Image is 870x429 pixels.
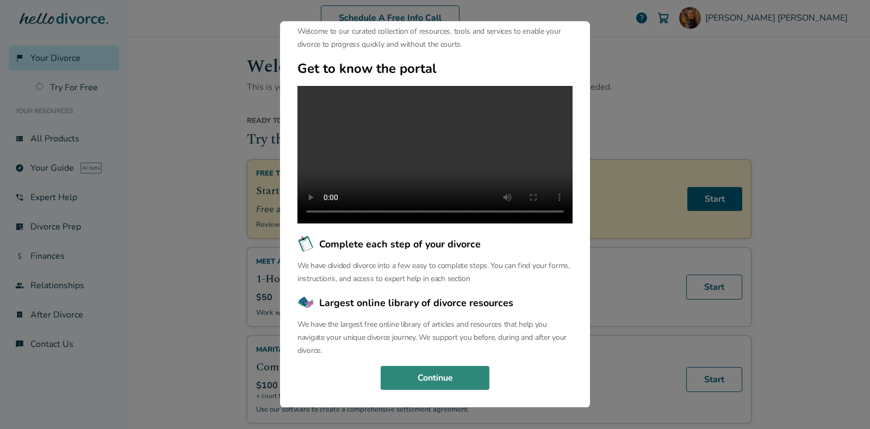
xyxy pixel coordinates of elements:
p: We have divided divorce into a few easy to complete steps. You can find your forms, instructions,... [297,259,573,285]
button: Continue [381,366,489,390]
p: Welcome to our curated collection of resources, tools and services to enable your divorce to prog... [297,25,573,51]
img: Largest online library of divorce resources [297,294,315,312]
img: Complete each step of your divorce [297,235,315,253]
span: Complete each step of your divorce [319,237,481,251]
h2: Get to know the portal [297,60,573,77]
p: We have the largest free online library of articles and resources that help you navigate your uni... [297,318,573,357]
iframe: Chat Widget [816,377,870,429]
span: Largest online library of divorce resources [319,296,513,310]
